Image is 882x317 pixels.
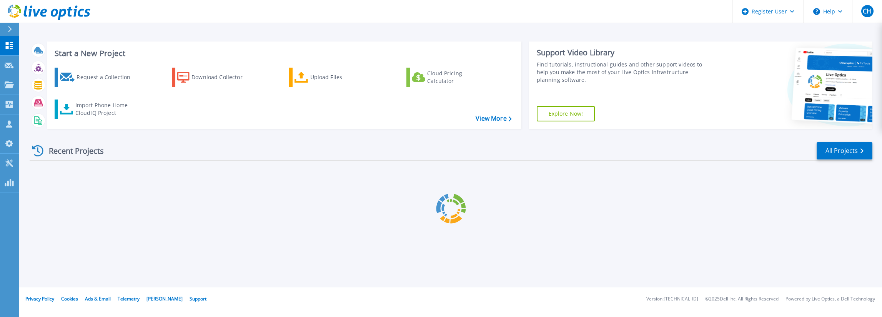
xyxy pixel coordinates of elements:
[77,70,138,85] div: Request a Collection
[537,106,595,121] a: Explore Now!
[55,68,140,87] a: Request a Collection
[191,70,253,85] div: Download Collector
[172,68,258,87] a: Download Collector
[55,49,511,58] h3: Start a New Project
[537,61,714,84] div: Find tutorials, instructional guides and other support videos to help you make the most of your L...
[30,141,114,160] div: Recent Projects
[406,68,492,87] a: Cloud Pricing Calculator
[190,295,206,302] a: Support
[537,48,714,58] div: Support Video Library
[118,295,140,302] a: Telemetry
[25,295,54,302] a: Privacy Policy
[863,8,871,14] span: CH
[289,68,375,87] a: Upload Files
[476,115,511,122] a: View More
[146,295,183,302] a: [PERSON_NAME]
[61,295,78,302] a: Cookies
[817,142,872,159] a: All Projects
[705,297,779,302] li: © 2025 Dell Inc. All Rights Reserved
[85,295,111,302] a: Ads & Email
[785,297,875,302] li: Powered by Live Optics, a Dell Technology
[646,297,698,302] li: Version: [TECHNICAL_ID]
[427,70,489,85] div: Cloud Pricing Calculator
[75,101,135,117] div: Import Phone Home CloudIQ Project
[310,70,372,85] div: Upload Files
